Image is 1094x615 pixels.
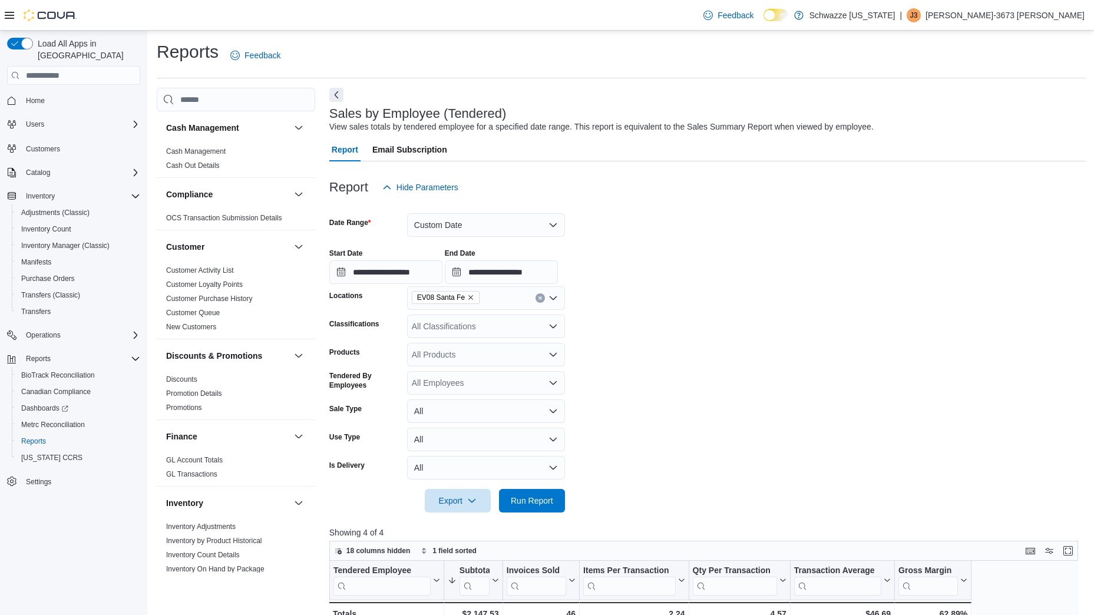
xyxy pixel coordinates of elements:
span: Manifests [21,257,51,267]
a: Adjustments (Classic) [16,206,94,220]
span: OCS Transaction Submission Details [166,213,282,223]
button: Inventory Count [12,221,145,237]
a: New Customers [166,323,216,331]
button: Clear input [536,293,545,303]
button: Manifests [12,254,145,270]
span: Catalog [21,166,140,180]
label: Locations [329,291,363,300]
a: Customer Loyalty Points [166,280,243,289]
button: Custom Date [407,213,565,237]
button: Discounts & Promotions [166,350,289,362]
a: GL Account Totals [166,456,223,464]
span: Inventory [26,191,55,201]
div: John-3673 Montoya [907,8,921,22]
label: Use Type [329,432,360,442]
span: Operations [21,328,140,342]
a: Dashboards [12,400,145,416]
span: Settings [26,477,51,487]
div: Invoices Sold [507,566,566,596]
div: Qty Per Transaction [692,566,776,577]
span: Feedback [718,9,753,21]
div: Transaction Average [794,566,881,596]
span: Email Subscription [372,138,447,161]
span: Home [26,96,45,105]
div: Tendered Employee [333,566,431,596]
a: Feedback [699,4,758,27]
span: Purchase Orders [21,274,75,283]
a: Customer Activity List [166,266,234,275]
button: Metrc Reconciliation [12,416,145,433]
span: Hide Parameters [396,181,458,193]
a: Customer Purchase History [166,295,253,303]
a: Reports [16,434,51,448]
div: Gross Margin [898,566,958,577]
button: Display options [1042,544,1056,558]
span: [US_STATE] CCRS [21,453,82,462]
span: Transfers (Classic) [16,288,140,302]
p: | [900,8,902,22]
button: Transfers [12,303,145,320]
a: OCS Transaction Submission Details [166,214,282,222]
span: Operations [26,330,61,340]
button: Inventory [21,189,60,203]
h3: Discounts & Promotions [166,350,262,362]
button: [US_STATE] CCRS [12,449,145,466]
a: Purchase Orders [16,272,80,286]
span: GL Transactions [166,469,217,479]
button: Compliance [292,187,306,201]
button: Finance [292,429,306,444]
button: Reports [2,351,145,367]
a: Promotions [166,404,202,412]
button: Subtotal [448,566,499,596]
button: Customer [166,241,289,253]
label: Date Range [329,218,371,227]
span: Transfers [21,307,51,316]
span: Run Report [511,495,553,507]
label: End Date [445,249,475,258]
button: Open list of options [548,322,558,331]
span: Inventory Manager (Classic) [21,241,110,250]
button: Inventory [292,496,306,510]
button: Catalog [2,164,145,181]
span: Purchase Orders [16,272,140,286]
a: Inventory by Product Historical [166,537,262,545]
a: Inventory On Hand by Package [166,565,265,573]
button: Finance [166,431,289,442]
button: Discounts & Promotions [292,349,306,363]
div: Subtotal [460,566,490,596]
p: Schwazze [US_STATE] [809,8,895,22]
span: Settings [21,474,140,489]
button: Hide Parameters [378,176,463,199]
nav: Complex example [7,87,140,521]
div: Cash Management [157,144,315,177]
button: Inventory [166,497,289,509]
span: Customers [26,144,60,154]
button: Canadian Compliance [12,383,145,400]
button: Users [2,116,145,133]
h3: Inventory [166,497,203,509]
div: Tendered Employee [333,566,431,577]
a: Feedback [226,44,285,67]
a: Metrc Reconciliation [16,418,90,432]
button: All [407,456,565,480]
a: GL Transactions [166,470,217,478]
span: Manifests [16,255,140,269]
button: Open list of options [548,350,558,359]
button: Compliance [166,189,289,200]
a: Dashboards [16,401,73,415]
label: Classifications [329,319,379,329]
span: Reports [21,437,46,446]
button: Adjustments (Classic) [12,204,145,221]
h3: Sales by Employee (Tendered) [329,107,507,121]
span: Inventory On Hand by Package [166,564,265,574]
span: Inventory Count [21,224,71,234]
label: Sale Type [329,404,362,414]
button: Reports [21,352,55,366]
span: Cash Out Details [166,161,220,170]
a: Cash Management [166,147,226,156]
input: Press the down key to open a popover containing a calendar. [445,260,558,284]
span: Discounts [166,375,197,384]
button: Purchase Orders [12,270,145,287]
